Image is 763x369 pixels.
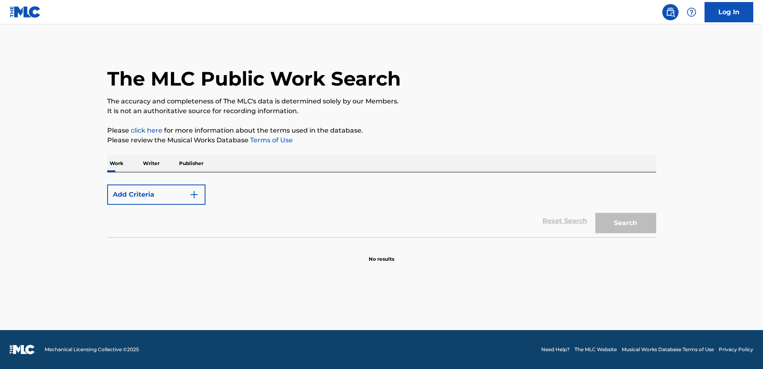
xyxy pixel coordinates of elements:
button: Add Criteria [107,184,205,205]
a: Musical Works Database Terms of Use [622,346,714,353]
img: 9d2ae6d4665cec9f34b9.svg [189,190,199,200]
a: Privacy Policy [719,346,753,353]
h1: The MLC Public Work Search [107,67,401,91]
p: It is not an authoritative source for recording information. [107,106,656,116]
a: Terms of Use [249,136,293,144]
p: No results [369,246,394,263]
p: Publisher [177,155,206,172]
p: The accuracy and completeness of The MLC's data is determined solely by our Members. [107,97,656,106]
a: Need Help? [541,346,570,353]
a: click here [131,127,162,134]
img: MLC Logo [10,6,41,18]
p: Work [107,155,126,172]
p: Writer [140,155,162,172]
div: Help [683,4,700,20]
img: help [687,7,696,17]
img: search [666,7,675,17]
img: logo [10,345,35,354]
p: Please review the Musical Works Database [107,135,656,145]
a: Log In [705,2,753,22]
form: Search Form [107,180,656,237]
a: Public Search [662,4,679,20]
p: Please for more information about the terms used in the database. [107,126,656,135]
a: The MLC Website [575,346,617,353]
iframe: Chat Widget [722,330,763,369]
span: Mechanical Licensing Collective © 2025 [45,346,139,353]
